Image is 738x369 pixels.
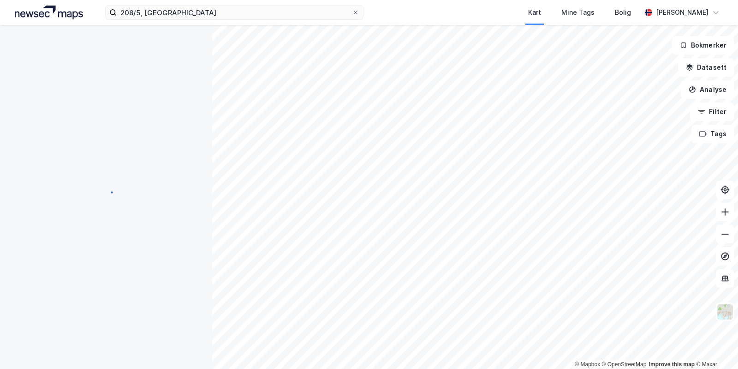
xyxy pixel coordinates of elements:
[528,7,541,18] div: Kart
[692,325,738,369] iframe: Chat Widget
[692,325,738,369] div: Kontrollprogram for chat
[117,6,352,19] input: Søk på adresse, matrikkel, gårdeiere, leietakere eller personer
[575,361,600,368] a: Mapbox
[15,6,83,19] img: logo.a4113a55bc3d86da70a041830d287a7e.svg
[690,103,734,121] button: Filter
[99,184,113,199] img: spinner.a6d8c91a73a9ac5275cf975e30b51cfb.svg
[649,361,695,368] a: Improve this map
[615,7,631,18] div: Bolig
[602,361,647,368] a: OpenStreetMap
[561,7,595,18] div: Mine Tags
[656,7,708,18] div: [PERSON_NAME]
[691,125,734,143] button: Tags
[716,303,734,321] img: Z
[681,80,734,99] button: Analyse
[672,36,734,54] button: Bokmerker
[678,58,734,77] button: Datasett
